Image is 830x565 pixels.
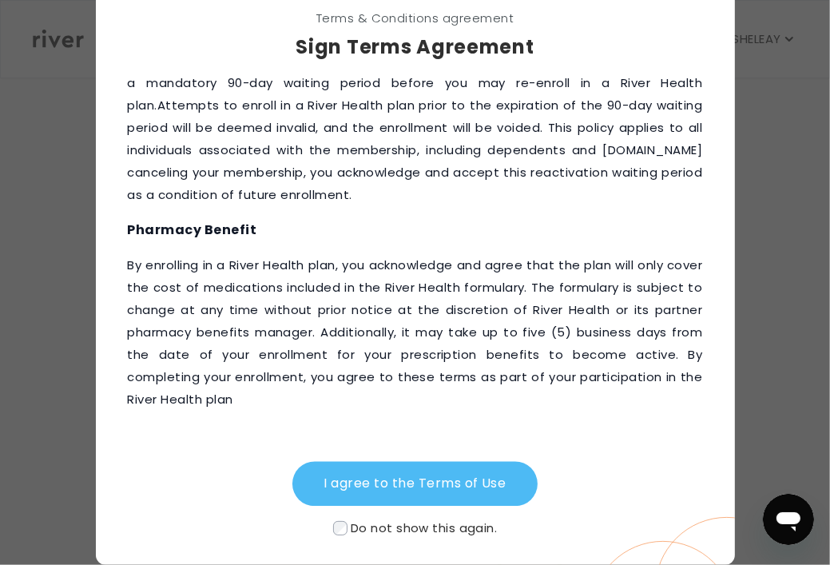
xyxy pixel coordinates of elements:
[351,519,497,536] span: Do not show this again.
[292,462,538,507] button: I agree to the Terms of Use
[96,7,735,30] span: Terms & Conditions agreement
[128,254,703,411] p: ‍By enrolling in a River Health plan, you acknowledge and agree that the plan will only cover the...
[763,494,814,545] iframe: Button to launch messaging window
[96,33,735,62] h3: Sign Terms Agreement
[128,27,703,206] p: ‍If your River Health membership is canceled—whether voluntarily, due to non-payment, or as a res...
[128,219,703,241] h3: Pharmacy Benefit
[333,521,347,535] input: Do not show this again.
